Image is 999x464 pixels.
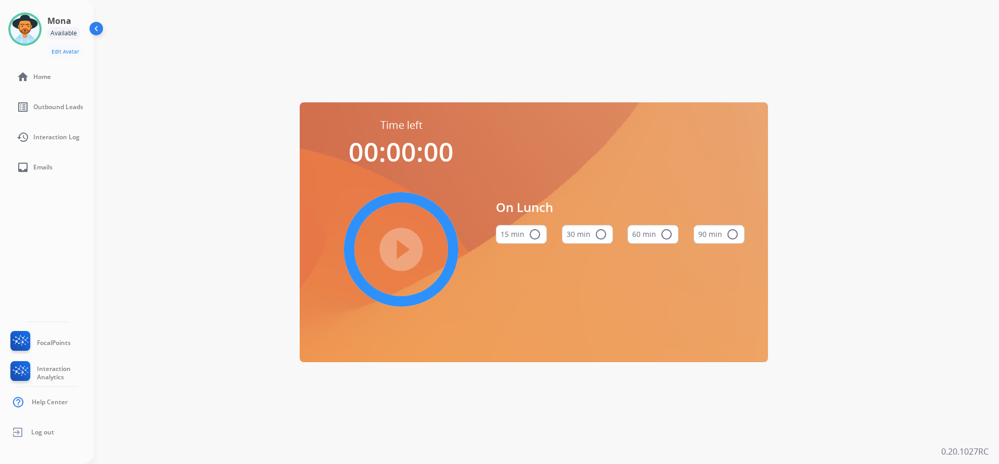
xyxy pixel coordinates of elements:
[627,225,678,244] button: 60 min
[496,198,745,217] span: On Lunch
[726,228,739,241] mat-icon: radio_button_unchecked
[8,331,71,355] a: FocalPoints
[660,228,673,241] mat-icon: radio_button_unchecked
[17,131,29,143] mat-icon: history
[529,228,541,241] mat-icon: radio_button_unchecked
[33,103,83,111] span: Outbound Leads
[32,398,68,406] span: Help Center
[47,15,71,27] h3: Mona
[380,118,422,132] span: Time left
[694,225,745,244] button: 90 min
[17,71,29,83] mat-icon: home
[47,46,83,58] button: Edit Avatar
[10,15,40,44] img: avatar
[562,225,613,244] button: 30 min
[349,134,454,169] span: 00:00:00
[8,361,94,385] a: Interaction Analytics
[37,365,94,381] span: Interaction Analytics
[37,339,71,347] span: FocalPoints
[33,133,80,141] span: Interaction Log
[595,228,607,241] mat-icon: radio_button_unchecked
[17,161,29,174] mat-icon: inbox
[17,101,29,113] mat-icon: list_alt
[33,73,51,81] span: Home
[33,163,53,171] span: Emails
[31,428,54,436] span: Log out
[941,445,989,458] p: 0.20.1027RC
[496,225,547,244] button: 15 min
[47,27,80,39] div: Available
